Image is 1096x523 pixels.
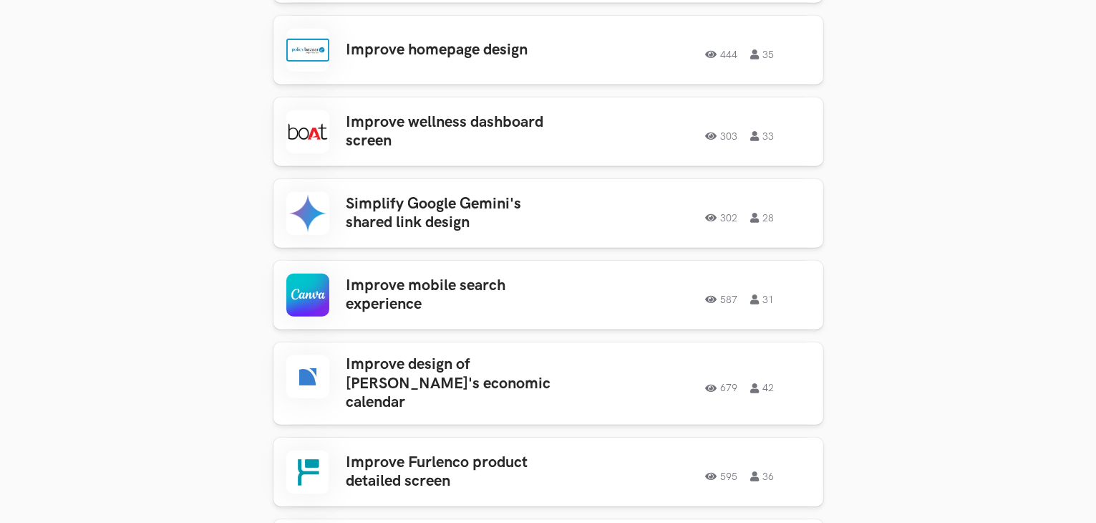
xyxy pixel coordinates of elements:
span: 35 [751,49,775,59]
a: Improve homepage design 444 35 [273,16,823,85]
h3: Improve homepage design [346,41,570,59]
span: 31 [751,294,775,304]
span: 42 [751,383,775,393]
span: 303 [706,131,738,141]
h3: Improve Furlenco product detailed screen [346,454,570,491]
span: 36 [751,471,775,481]
a: Improve design of [PERSON_NAME]'s economic calendar 679 42 [273,342,823,425]
span: 587 [706,294,738,304]
span: 33 [751,131,775,141]
span: 595 [706,471,738,481]
span: 28 [751,213,775,223]
span: 679 [706,383,738,393]
a: Improve wellness dashboard screen 303 33 [273,97,823,166]
h3: Improve design of [PERSON_NAME]'s economic calendar [346,355,570,412]
h3: Simplify Google Gemini's shared link design [346,195,570,233]
span: 302 [706,213,738,223]
h3: Improve mobile search experience [346,277,570,315]
h3: Improve wellness dashboard screen [346,113,570,151]
span: 444 [706,49,738,59]
a: Improve mobile search experience 587 31 [273,261,823,330]
a: Improve Furlenco product detailed screen 595 36 [273,438,823,507]
a: Simplify Google Gemini's shared link design 302 28 [273,179,823,248]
